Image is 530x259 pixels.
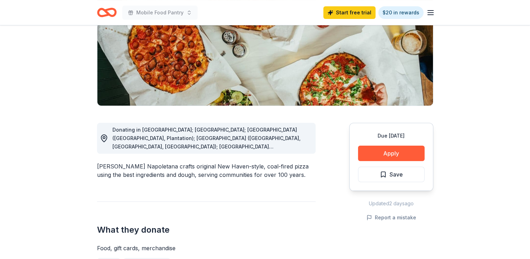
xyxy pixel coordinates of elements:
[97,4,117,21] a: Home
[97,224,316,235] h2: What they donate
[358,132,425,140] div: Due [DATE]
[112,127,301,175] span: Donating in [GEOGRAPHIC_DATA]; [GEOGRAPHIC_DATA]; [GEOGRAPHIC_DATA] ([GEOGRAPHIC_DATA], Plantatio...
[136,8,184,17] span: Mobile Food Pantry
[323,6,376,19] a: Start free trial
[366,213,416,222] button: Report a mistake
[390,170,403,179] span: Save
[97,244,316,252] div: Food, gift cards, merchandise
[349,199,433,208] div: Updated 2 days ago
[378,6,424,19] a: $20 in rewards
[358,167,425,182] button: Save
[97,162,316,179] div: [PERSON_NAME] Napoletana crafts original New Haven-style, coal-fired pizza using the best ingredi...
[122,6,198,20] button: Mobile Food Pantry
[358,146,425,161] button: Apply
